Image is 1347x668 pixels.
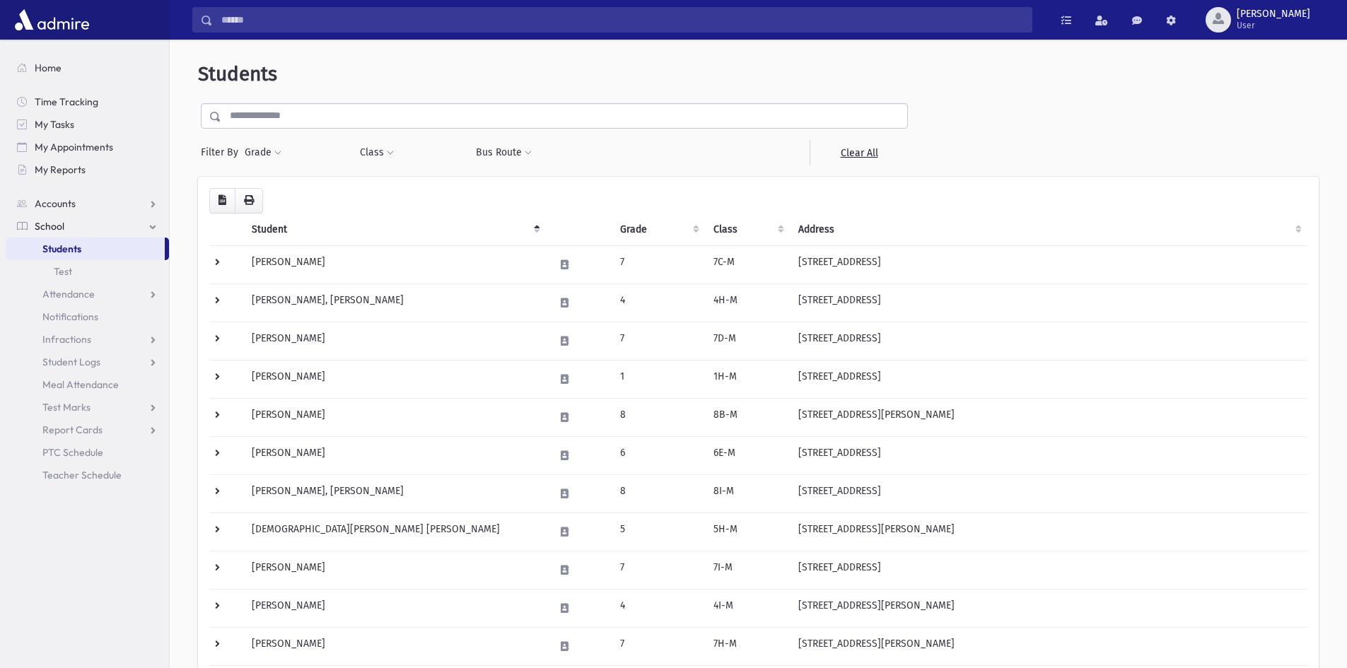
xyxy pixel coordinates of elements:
td: [PERSON_NAME] [243,627,546,665]
td: [PERSON_NAME] [243,551,546,589]
td: [STREET_ADDRESS] [790,474,1307,512]
span: Meal Attendance [42,378,119,391]
td: 4 [612,283,705,322]
span: School [35,220,64,233]
th: Class: activate to sort column ascending [705,213,790,246]
th: Grade: activate to sort column ascending [612,213,705,246]
td: [PERSON_NAME] [243,322,546,360]
a: Clear All [810,140,908,165]
td: [PERSON_NAME], [PERSON_NAME] [243,283,546,322]
td: 6 [612,436,705,474]
th: Student: activate to sort column descending [243,213,546,246]
td: [PERSON_NAME] [243,589,546,627]
th: Address: activate to sort column ascending [790,213,1307,246]
td: 5 [612,512,705,551]
button: Class [359,140,395,165]
span: PTC Schedule [42,446,103,459]
td: 1H-M [705,360,790,398]
td: 7 [612,551,705,589]
td: [STREET_ADDRESS][PERSON_NAME] [790,627,1307,665]
button: Print [235,188,263,213]
a: Notifications [6,305,169,328]
td: 1 [612,360,705,398]
a: Report Cards [6,418,169,441]
td: [PERSON_NAME] [243,436,546,474]
td: 5H-M [705,512,790,551]
span: Test Marks [42,401,91,414]
img: AdmirePro [11,6,93,34]
td: 7D-M [705,322,790,360]
span: Filter By [201,145,244,160]
td: 8I-M [705,474,790,512]
td: [STREET_ADDRESS][PERSON_NAME] [790,512,1307,551]
td: [STREET_ADDRESS] [790,322,1307,360]
td: 7I-M [705,551,790,589]
td: 6E-M [705,436,790,474]
span: Report Cards [42,423,103,436]
span: My Appointments [35,141,113,153]
button: Bus Route [475,140,532,165]
td: 7 [612,245,705,283]
td: 7H-M [705,627,790,665]
td: [STREET_ADDRESS] [790,360,1307,398]
span: Time Tracking [35,95,98,108]
span: [PERSON_NAME] [1237,8,1310,20]
a: Student Logs [6,351,169,373]
td: 8 [612,474,705,512]
span: My Tasks [35,118,74,131]
td: [STREET_ADDRESS] [790,245,1307,283]
td: 4I-M [705,589,790,627]
span: Infractions [42,333,91,346]
span: User [1237,20,1310,31]
td: 4H-M [705,283,790,322]
a: Accounts [6,192,169,215]
input: Search [213,7,1032,33]
button: CSV [209,188,235,213]
a: Students [6,238,165,260]
span: Attendance [42,288,95,300]
td: [STREET_ADDRESS] [790,283,1307,322]
td: [STREET_ADDRESS][PERSON_NAME] [790,398,1307,436]
span: Students [198,62,277,86]
span: Accounts [35,197,76,210]
td: 7 [612,627,705,665]
td: [PERSON_NAME], [PERSON_NAME] [243,474,546,512]
a: Meal Attendance [6,373,169,396]
a: Infractions [6,328,169,351]
td: 7C-M [705,245,790,283]
td: [STREET_ADDRESS] [790,551,1307,589]
a: My Tasks [6,113,169,136]
a: My Reports [6,158,169,181]
a: Test [6,260,169,283]
a: Attendance [6,283,169,305]
td: [PERSON_NAME] [243,398,546,436]
a: Test Marks [6,396,169,418]
td: 8 [612,398,705,436]
td: [PERSON_NAME] [243,245,546,283]
td: 7 [612,322,705,360]
a: Home [6,57,169,79]
a: My Appointments [6,136,169,158]
a: School [6,215,169,238]
span: Students [42,242,81,255]
a: PTC Schedule [6,441,169,464]
span: My Reports [35,163,86,176]
td: [DEMOGRAPHIC_DATA][PERSON_NAME] [PERSON_NAME] [243,512,546,551]
td: [PERSON_NAME] [243,360,546,398]
td: 4 [612,589,705,627]
td: [STREET_ADDRESS] [790,436,1307,474]
td: [STREET_ADDRESS][PERSON_NAME] [790,589,1307,627]
span: Student Logs [42,356,100,368]
a: Teacher Schedule [6,464,169,486]
span: Teacher Schedule [42,469,122,481]
td: 8B-M [705,398,790,436]
a: Time Tracking [6,90,169,113]
span: Notifications [42,310,98,323]
button: Grade [244,140,282,165]
span: Home [35,61,62,74]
